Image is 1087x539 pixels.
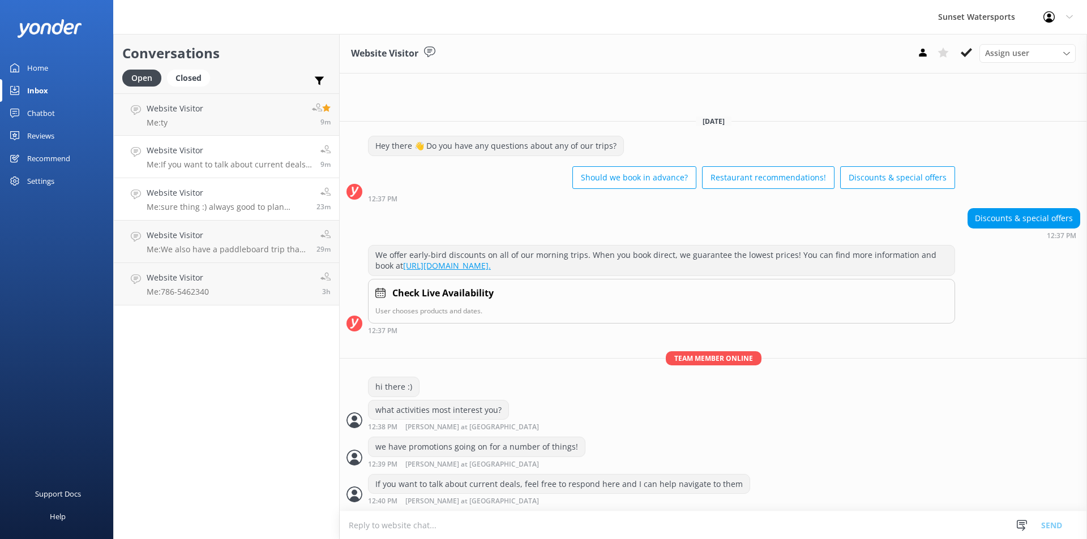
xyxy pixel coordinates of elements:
[392,286,494,301] h4: Check Live Availability
[320,117,331,127] span: Aug 23 2025 11:40am (UTC -05:00) America/Cancun
[147,229,308,242] h4: Website Visitor
[369,437,585,456] div: we have promotions going on for a number of things!
[27,79,48,102] div: Inbox
[572,166,696,189] button: Should we book in advance?
[368,460,585,468] div: Aug 23 2025 11:39am (UTC -05:00) America/Cancun
[840,166,955,189] button: Discounts & special offers
[985,47,1029,59] span: Assign user
[702,166,834,189] button: Restaurant recommendations!
[316,202,331,212] span: Aug 23 2025 11:26am (UTC -05:00) America/Cancun
[27,147,70,170] div: Recommend
[122,70,161,87] div: Open
[114,93,339,136] a: Website VisitorMe:ty9m
[167,70,210,87] div: Closed
[368,326,955,334] div: Aug 23 2025 11:37am (UTC -05:00) America/Cancun
[369,475,750,494] div: If you want to talk about current deals, feel free to respond here and I can help navigate to them
[1047,232,1076,239] strong: 12:37 PM
[369,377,419,396] div: hi there :)
[322,287,331,296] span: Aug 23 2025 08:04am (UTC -05:00) America/Cancun
[368,461,397,468] strong: 12:39 PM
[50,505,66,528] div: Help
[369,136,623,156] div: Hey there 👋 Do you have any questions about any of our trips?
[147,159,312,170] p: Me: If you want to talk about current deals, feel free to respond here and I can help navigate to...
[147,244,308,255] p: Me: We also have a paddleboard trip that goes out to the backcountry every day from 11-4 to paddl...
[696,117,731,126] span: [DATE]
[316,244,331,254] span: Aug 23 2025 11:20am (UTC -05:00) America/Cancun
[147,287,209,297] p: Me: 786-5462340
[375,305,948,316] p: User chooses products and dates.
[368,327,397,334] strong: 12:37 PM
[403,260,491,271] a: [URL][DOMAIN_NAME].
[368,497,750,505] div: Aug 23 2025 11:40am (UTC -05:00) America/Cancun
[405,498,539,505] span: [PERSON_NAME] at [GEOGRAPHIC_DATA]
[27,124,54,147] div: Reviews
[369,245,955,275] div: We offer early-bird discounts on all of our morning trips. When you book direct, we guarantee the...
[368,196,397,202] strong: 12:37 PM
[35,482,81,505] div: Support Docs
[17,19,82,38] img: yonder-white-logo.png
[27,57,48,79] div: Home
[405,424,539,431] span: [PERSON_NAME] at [GEOGRAPHIC_DATA]
[114,136,339,178] a: Website VisitorMe:If you want to talk about current deals, feel free to respond here and I can he...
[368,195,955,202] div: Aug 23 2025 11:37am (UTC -05:00) America/Cancun
[968,209,1080,228] div: Discounts & special offers
[122,71,167,84] a: Open
[147,202,308,212] p: Me: sure thing :) always good to plan ahead. If you want I can text you so you have my number and...
[147,102,203,115] h4: Website Visitor
[167,71,216,84] a: Closed
[114,178,339,221] a: Website VisitorMe:sure thing :) always good to plan ahead. If you want I can text you so you have...
[114,263,339,305] a: Website VisitorMe:786-54623403h
[405,461,539,468] span: [PERSON_NAME] at [GEOGRAPHIC_DATA]
[147,271,209,284] h4: Website Visitor
[368,498,397,505] strong: 12:40 PM
[147,144,312,157] h4: Website Visitor
[968,231,1080,239] div: Aug 23 2025 11:37am (UTC -05:00) America/Cancun
[320,159,331,169] span: Aug 23 2025 11:40am (UTC -05:00) America/Cancun
[122,42,331,64] h2: Conversations
[27,102,55,124] div: Chatbot
[369,400,508,420] div: what activities most interest you?
[147,187,308,199] h4: Website Visitor
[351,46,418,61] h3: Website Visitor
[114,221,339,263] a: Website VisitorMe:We also have a paddleboard trip that goes out to the backcountry every day from...
[27,170,54,192] div: Settings
[979,44,1076,62] div: Assign User
[666,351,761,365] span: Team member online
[147,118,203,128] p: Me: ty
[368,422,576,431] div: Aug 23 2025 11:38am (UTC -05:00) America/Cancun
[368,424,397,431] strong: 12:38 PM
